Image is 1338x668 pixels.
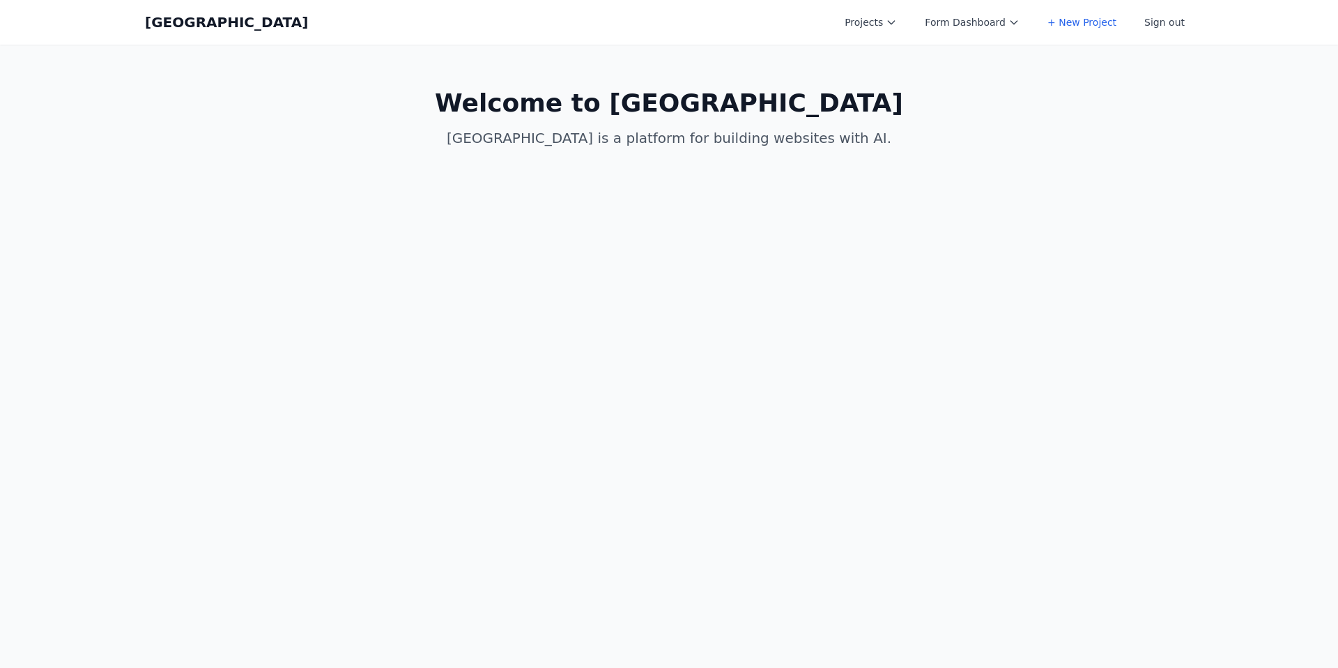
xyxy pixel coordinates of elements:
button: Projects [836,10,905,35]
button: Sign out [1136,10,1193,35]
p: [GEOGRAPHIC_DATA] is a platform for building websites with AI. [401,128,937,148]
h1: Welcome to [GEOGRAPHIC_DATA] [401,89,937,117]
a: [GEOGRAPHIC_DATA] [145,13,308,32]
a: + New Project [1039,10,1125,35]
button: Form Dashboard [916,10,1028,35]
